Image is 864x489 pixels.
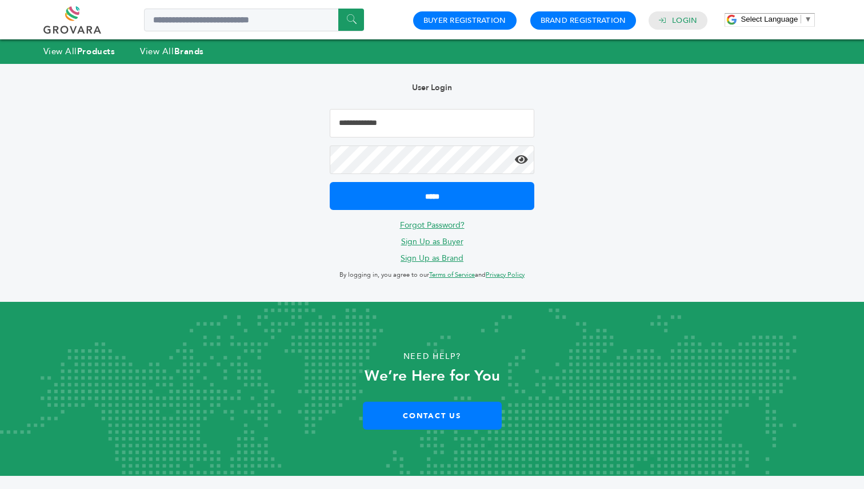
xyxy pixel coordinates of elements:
input: Search a product or brand... [144,9,364,31]
a: Privacy Policy [486,270,525,279]
span: ​ [801,15,801,23]
strong: We’re Here for You [365,366,500,386]
strong: Brands [174,46,204,57]
input: Password [330,146,534,174]
a: Select Language​ [741,15,811,23]
a: Contact Us [363,402,502,430]
a: View AllBrands [140,46,204,57]
a: Sign Up as Brand [401,253,463,264]
span: ▼ [804,15,811,23]
a: Buyer Registration [423,15,506,26]
span: Select Language [741,15,798,23]
b: User Login [412,82,452,93]
a: Forgot Password? [400,220,465,231]
a: Terms of Service [429,270,475,279]
a: Login [672,15,697,26]
p: By logging in, you agree to our and [330,268,534,282]
input: Email Address [330,109,534,138]
a: Brand Registration [541,15,626,26]
a: View AllProducts [43,46,115,57]
a: Sign Up as Buyer [401,236,463,247]
p: Need Help? [43,348,821,365]
strong: Products [77,46,115,57]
